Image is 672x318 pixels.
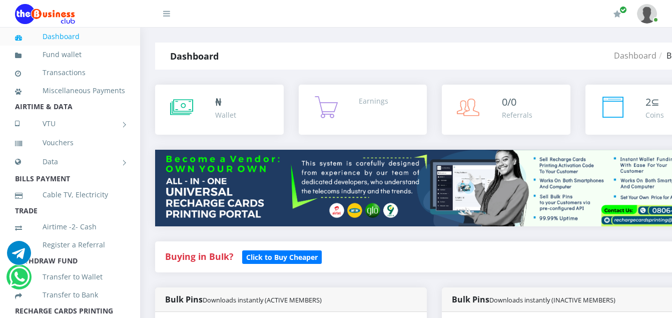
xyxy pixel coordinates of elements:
[15,265,125,288] a: Transfer to Wallet
[637,4,657,24] img: User
[170,50,219,62] strong: Dashboard
[15,183,125,206] a: Cable TV, Electricity
[613,10,621,18] i: Renew/Upgrade Subscription
[215,110,236,120] div: Wallet
[15,233,125,256] a: Register a Referral
[299,85,427,135] a: Earnings
[165,294,322,305] strong: Bulk Pins
[645,95,664,110] div: ⊆
[614,50,656,61] a: Dashboard
[215,95,236,110] div: ₦
[15,43,125,66] a: Fund wallet
[7,248,31,265] a: Chat for support
[452,294,615,305] strong: Bulk Pins
[15,25,125,48] a: Dashboard
[15,215,125,238] a: Airtime -2- Cash
[359,96,388,106] div: Earnings
[15,4,75,24] img: Logo
[442,85,570,135] a: 0/0 Referrals
[242,250,322,262] a: Click to Buy Cheaper
[645,110,664,120] div: Coins
[645,95,651,109] span: 2
[502,110,532,120] div: Referrals
[15,111,125,136] a: VTU
[15,79,125,102] a: Miscellaneous Payments
[619,6,627,14] span: Renew/Upgrade Subscription
[15,283,125,306] a: Transfer to Bank
[9,272,30,289] a: Chat for support
[246,252,318,262] b: Click to Buy Cheaper
[165,250,233,262] strong: Buying in Bulk?
[15,131,125,154] a: Vouchers
[15,149,125,174] a: Data
[502,95,516,109] span: 0/0
[203,295,322,304] small: Downloads instantly (ACTIVE MEMBERS)
[155,85,284,135] a: ₦ Wallet
[15,61,125,84] a: Transactions
[489,295,615,304] small: Downloads instantly (INACTIVE MEMBERS)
